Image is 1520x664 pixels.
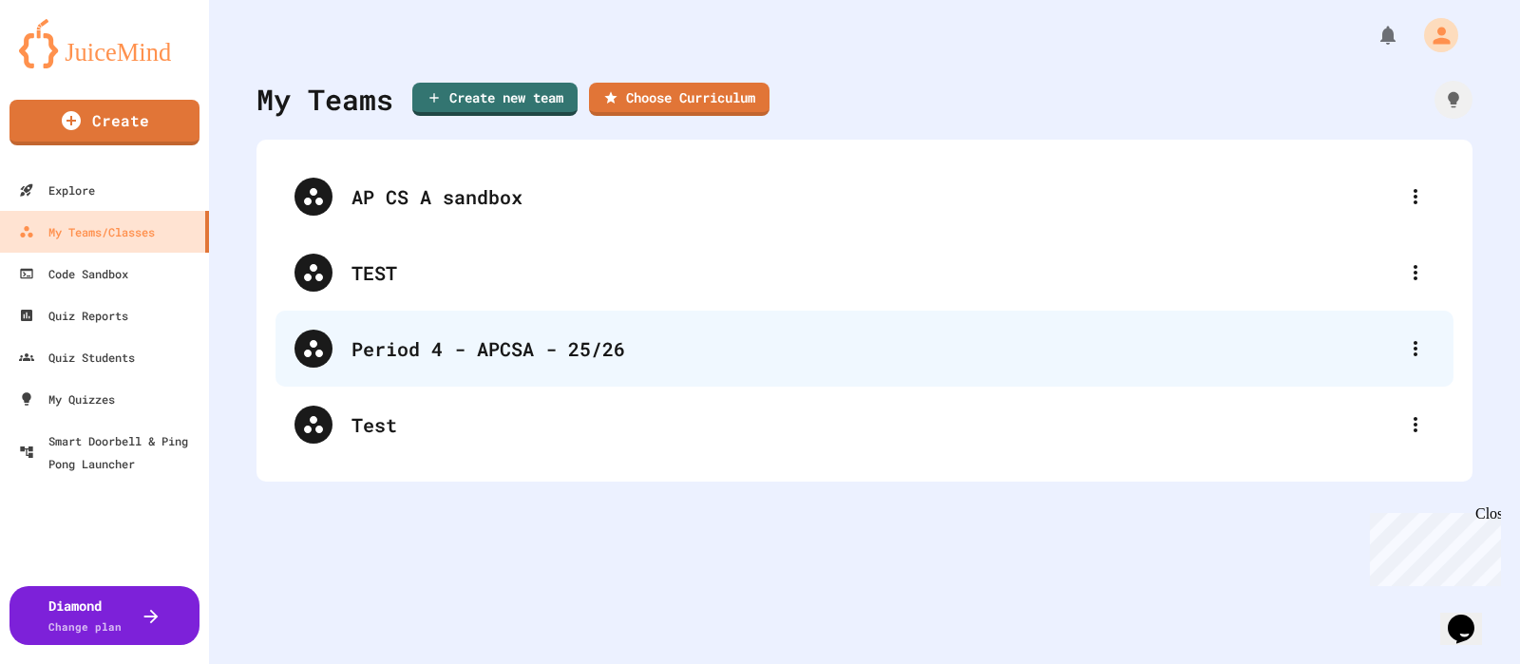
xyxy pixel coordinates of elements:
[275,235,1453,311] div: TEST
[351,182,1396,211] div: AP CS A sandbox
[351,258,1396,287] div: TEST
[48,596,122,636] div: Diamond
[275,159,1453,235] div: AP CS A sandbox
[19,262,128,285] div: Code Sandbox
[19,388,115,410] div: My Quizzes
[8,8,131,121] div: Chat with us now!Close
[275,311,1453,387] div: Period 4 - APCSA - 25/26
[19,179,95,201] div: Explore
[351,410,1396,439] div: Test
[19,346,135,369] div: Quiz Students
[1362,505,1501,586] iframe: chat widget
[351,334,1396,363] div: Period 4 - APCSA - 25/26
[9,586,199,645] button: DiamondChange plan
[48,619,122,634] span: Change plan
[19,429,201,475] div: Smart Doorbell & Ping Pong Launcher
[275,387,1453,463] div: Test
[1434,81,1472,119] div: How it works
[19,220,155,243] div: My Teams/Classes
[9,100,199,145] a: Create
[412,83,578,116] a: Create new team
[1404,13,1463,57] div: My Account
[256,78,393,121] div: My Teams
[1440,588,1501,645] iframe: chat widget
[19,304,128,327] div: Quiz Reports
[19,19,190,68] img: logo-orange.svg
[1341,19,1404,51] div: My Notifications
[589,83,769,116] a: Choose Curriculum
